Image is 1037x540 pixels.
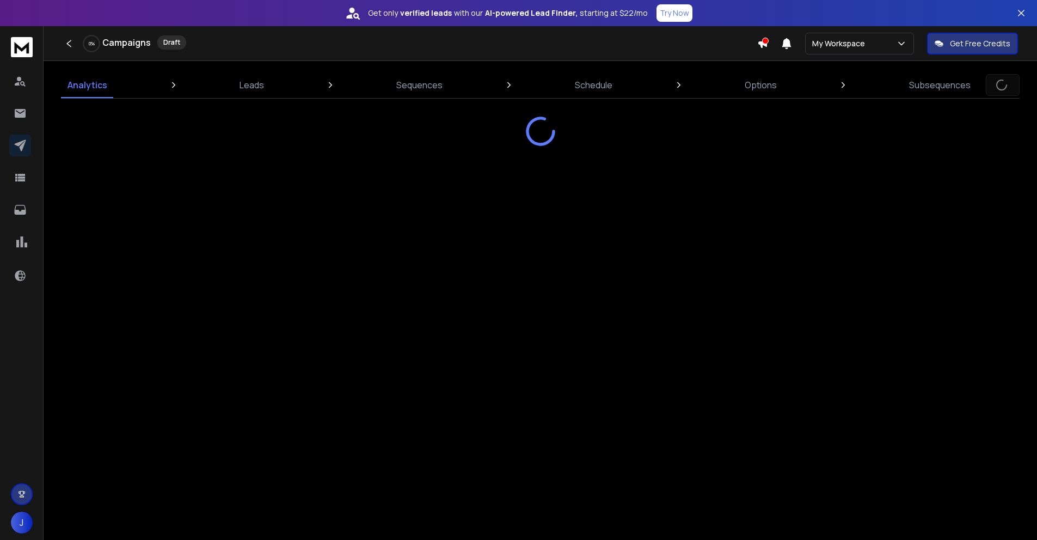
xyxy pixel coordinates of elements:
[240,78,264,92] p: Leads
[396,78,443,92] p: Sequences
[233,72,271,98] a: Leads
[812,38,869,49] p: My Workspace
[950,38,1010,49] p: Get Free Credits
[11,512,33,533] button: J
[656,4,692,22] button: Try Now
[738,72,783,98] a: Options
[61,72,114,98] a: Analytics
[102,36,151,49] h1: Campaigns
[11,37,33,57] img: logo
[68,78,107,92] p: Analytics
[568,72,619,98] a: Schedule
[927,33,1018,54] button: Get Free Credits
[390,72,449,98] a: Sequences
[400,8,452,19] strong: verified leads
[660,8,689,19] p: Try Now
[485,8,578,19] strong: AI-powered Lead Finder,
[157,35,186,50] div: Draft
[368,8,648,19] p: Get only with our starting at $22/mo
[745,78,777,92] p: Options
[89,40,95,47] p: 0 %
[909,78,971,92] p: Subsequences
[903,72,977,98] a: Subsequences
[575,78,612,92] p: Schedule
